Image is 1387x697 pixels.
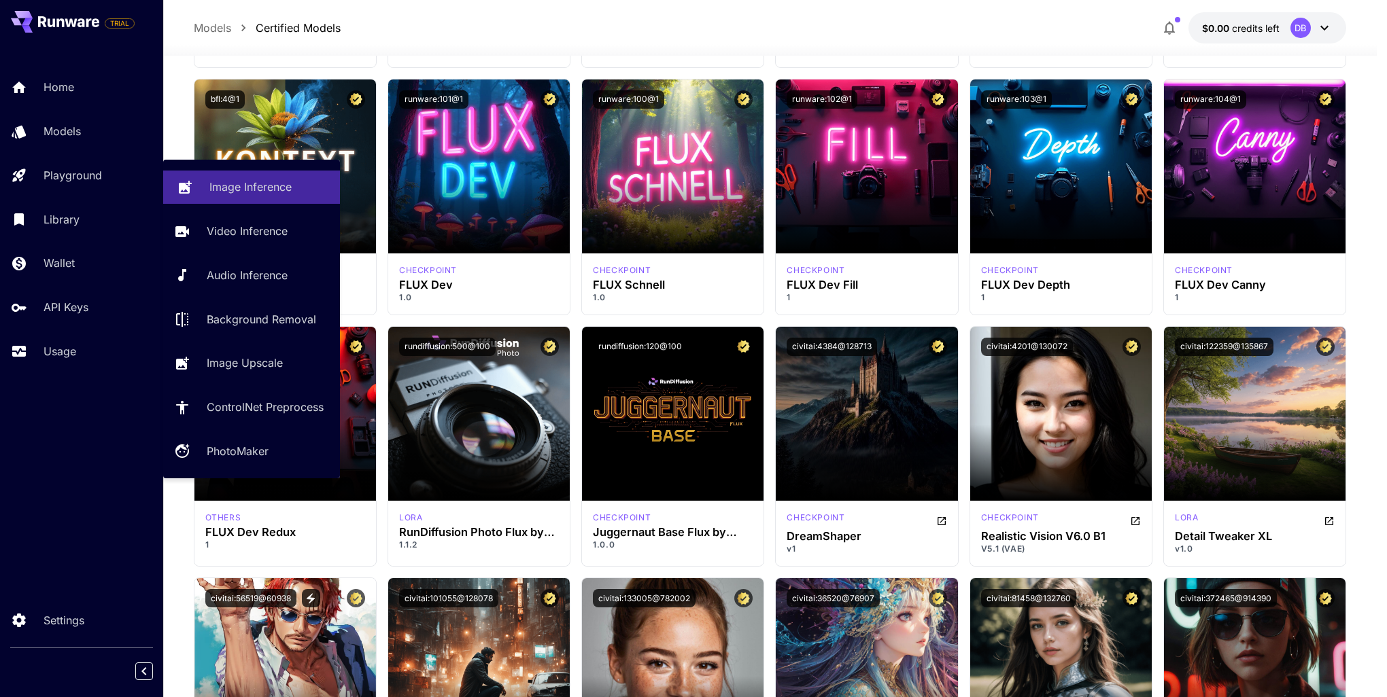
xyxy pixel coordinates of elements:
a: Background Removal [163,302,340,336]
p: 1 [981,291,1141,304]
div: FLUX.1 S [593,264,651,276]
div: SD 1.5 [981,512,1039,528]
p: Library [44,211,80,228]
button: Certified Model – Vetted for best performance and includes a commercial license. [1316,589,1335,607]
button: runware:101@1 [399,90,468,109]
button: $0.00 [1188,12,1346,43]
p: Home [44,79,74,95]
p: lora [1175,512,1198,524]
p: checkpoint [1175,264,1233,276]
button: Certified Model – Vetted for best performance and includes a commercial license. [734,589,753,607]
a: Audio Inference [163,259,340,292]
span: $0.00 [1202,22,1232,34]
nav: breadcrumb [194,20,341,36]
a: Video Inference [163,215,340,248]
button: civitai:133005@782002 [593,589,696,607]
div: FLUX.1 D [981,264,1039,276]
button: Certified Model – Vetted for best performance and includes a commercial license. [929,90,947,109]
div: FLUX.1 D [1175,264,1233,276]
button: View trigger words [302,589,320,607]
p: checkpoint [981,512,1039,524]
p: v1.0 [1175,543,1335,555]
button: rundiffusion:120@100 [593,338,687,356]
button: bfl:4@1 [205,90,245,109]
button: Open in CivitAI [1130,512,1141,528]
button: Open in CivitAI [1324,512,1335,528]
p: checkpoint [399,264,457,276]
p: others [205,512,241,524]
h3: RunDiffusion Photo Flux by RunDiffusion [399,526,559,539]
p: Audio Inference [207,267,288,283]
button: Certified Model – Vetted for best performance and includes a commercial license. [541,589,559,607]
p: checkpoint [593,264,651,276]
button: Certified Model – Vetted for best performance and includes a commercial license. [347,589,365,607]
a: ControlNet Preprocess [163,391,340,424]
button: Open in CivitAI [936,512,947,528]
div: FLUX.1 D [205,512,241,524]
p: PhotoMaker [207,443,269,459]
h3: DreamShaper [787,530,946,543]
span: TRIAL [105,18,134,29]
div: SDXL 1.0 [1175,512,1198,528]
button: civitai:101055@128078 [399,589,498,607]
h3: FLUX Dev [399,279,559,291]
h3: FLUX Dev Depth [981,279,1141,291]
h3: FLUX Dev Canny [1175,279,1335,291]
button: civitai:4201@130072 [981,338,1073,356]
p: Background Removal [207,311,316,327]
button: Certified Model – Vetted for best performance and includes a commercial license. [1123,338,1141,356]
button: Collapse sidebar [135,662,153,680]
p: Settings [44,612,84,628]
p: checkpoint [593,512,651,524]
div: DB [1290,18,1311,38]
button: civitai:36520@76907 [787,589,880,607]
p: Video Inference [207,223,288,239]
h3: Realistic Vision V6.0 B1 [981,530,1141,543]
p: 1 [1175,291,1335,304]
div: FLUX.1 D [787,264,844,276]
p: 1.0 [593,291,753,304]
a: PhotoMaker [163,435,340,468]
a: Image Upscale [163,346,340,380]
div: FLUX.1 D [399,264,457,276]
a: Image Inference [163,171,340,204]
p: 1 [787,291,946,304]
button: Certified Model – Vetted for best performance and includes a commercial license. [541,338,559,356]
button: civitai:4384@128713 [787,338,877,356]
p: checkpoint [981,264,1039,276]
p: 1.1.2 [399,539,559,551]
h3: FLUX Dev Redux [205,526,365,539]
h3: FLUX Dev Fill [787,279,946,291]
h3: Detail Tweaker XL [1175,530,1335,543]
button: civitai:372465@914390 [1175,589,1277,607]
button: runware:102@1 [787,90,857,109]
span: credits left [1232,22,1280,34]
p: ControlNet Preprocess [207,399,324,415]
h3: FLUX Schnell [593,279,753,291]
p: Image Upscale [207,355,283,371]
button: civitai:56519@60938 [205,589,296,607]
p: Playground [44,167,102,183]
div: $0.00 [1202,21,1280,35]
button: Certified Model – Vetted for best performance and includes a commercial license. [734,338,753,356]
button: Certified Model – Vetted for best performance and includes a commercial license. [734,90,753,109]
h3: Juggernaut Base Flux by RunDiffusion [593,526,753,539]
p: lora [399,512,422,524]
button: civitai:81458@132760 [981,589,1076,607]
button: civitai:122359@135867 [1175,338,1273,356]
p: 1 [205,539,365,551]
p: Models [44,123,81,139]
p: Wallet [44,255,75,271]
button: Certified Model – Vetted for best performance and includes a commercial license. [347,90,365,109]
div: Collapse sidebar [145,659,163,683]
button: Certified Model – Vetted for best performance and includes a commercial license. [541,90,559,109]
p: V5.1 (VAE) [981,543,1141,555]
p: 1.0.0 [593,539,753,551]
